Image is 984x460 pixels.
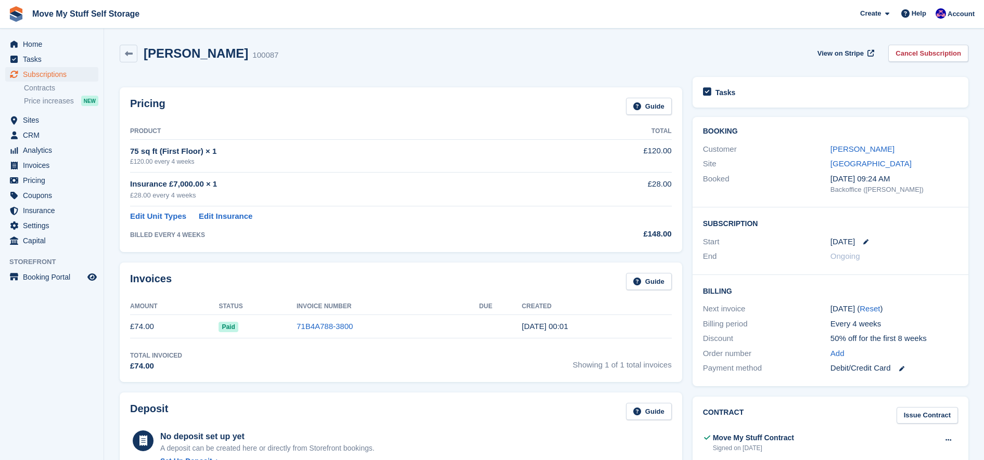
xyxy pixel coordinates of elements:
[130,315,219,338] td: £74.00
[830,362,958,374] div: Debit/Credit Card
[897,407,958,424] a: Issue Contract
[522,298,672,315] th: Created
[570,123,672,140] th: Total
[715,88,736,97] h2: Tasks
[23,143,85,157] span: Analytics
[9,257,104,267] span: Storefront
[626,273,672,290] a: Guide
[130,123,570,140] th: Product
[5,128,98,142] a: menu
[830,252,860,260] span: Ongoing
[130,146,570,157] div: 75 sq ft (First Floor) × 1
[830,236,855,248] time: 2025-08-10 23:00:00 UTC
[297,298,479,315] th: Invoice Number
[570,228,672,240] div: £148.00
[703,173,830,195] div: Booked
[23,52,85,67] span: Tasks
[23,113,85,127] span: Sites
[5,173,98,188] a: menu
[713,432,794,443] div: Move My Stuff Contract
[479,298,522,315] th: Due
[130,298,219,315] th: Amount
[912,8,926,19] span: Help
[23,158,85,173] span: Invoices
[130,98,165,115] h2: Pricing
[830,303,958,315] div: [DATE] ( )
[5,158,98,173] a: menu
[817,48,864,59] span: View on Stripe
[830,348,845,360] a: Add
[860,304,880,313] a: Reset
[23,67,85,82] span: Subscriptions
[830,144,894,153] a: [PERSON_NAME]
[860,8,881,19] span: Create
[703,236,830,248] div: Start
[144,46,248,60] h2: [PERSON_NAME]
[703,333,830,345] div: Discount
[23,233,85,248] span: Capital
[626,403,672,420] a: Guide
[5,218,98,233] a: menu
[703,143,830,155] div: Customer
[703,362,830,374] div: Payment method
[703,127,958,136] h2: Booking
[703,348,830,360] div: Order number
[297,322,353,331] a: 71B4A788-3800
[948,9,975,19] span: Account
[24,83,98,93] a: Contracts
[5,52,98,67] a: menu
[130,273,172,290] h2: Invoices
[23,218,85,233] span: Settings
[199,211,252,222] a: Edit Insurance
[130,157,570,166] div: £120.00 every 4 weeks
[5,37,98,51] a: menu
[5,188,98,203] a: menu
[703,407,744,424] h2: Contract
[24,96,74,106] span: Price increases
[522,322,568,331] time: 2025-08-10 23:01:02 UTC
[23,203,85,218] span: Insurance
[570,173,672,206] td: £28.00
[703,285,958,296] h2: Billing
[573,351,672,372] span: Showing 1 of 1 total invoices
[28,5,144,22] a: Move My Stuff Self Storage
[160,443,375,454] p: A deposit can be created here or directly from Storefront bookings.
[830,333,958,345] div: 50% off for the first 8 weeks
[130,190,570,201] div: £28.00 every 4 weeks
[252,49,278,61] div: 100087
[5,203,98,218] a: menu
[130,230,570,240] div: BILLED EVERY 4 WEEKS
[130,178,570,190] div: Insurance £7,000.00 × 1
[570,139,672,172] td: £120.00
[5,233,98,248] a: menu
[703,318,830,330] div: Billing period
[626,98,672,115] a: Guide
[130,351,182,360] div: Total Invoiced
[703,218,958,228] h2: Subscription
[23,270,85,284] span: Booking Portal
[830,318,958,330] div: Every 4 weeks
[24,95,98,107] a: Price increases NEW
[160,430,375,443] div: No deposit set up yet
[5,67,98,82] a: menu
[713,443,794,453] div: Signed on [DATE]
[5,143,98,157] a: menu
[23,37,85,51] span: Home
[888,45,968,62] a: Cancel Subscription
[830,185,958,195] div: Backoffice ([PERSON_NAME])
[86,271,98,283] a: Preview store
[130,211,186,222] a: Edit Unit Types
[23,188,85,203] span: Coupons
[703,303,830,315] div: Next invoice
[936,8,946,19] img: Jade Whetnall
[130,360,182,372] div: £74.00
[219,298,297,315] th: Status
[23,128,85,142] span: CRM
[703,251,830,262] div: End
[130,403,168,420] h2: Deposit
[5,113,98,127] a: menu
[23,173,85,188] span: Pricing
[219,322,238,332] span: Paid
[81,96,98,106] div: NEW
[830,159,912,168] a: [GEOGRAPHIC_DATA]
